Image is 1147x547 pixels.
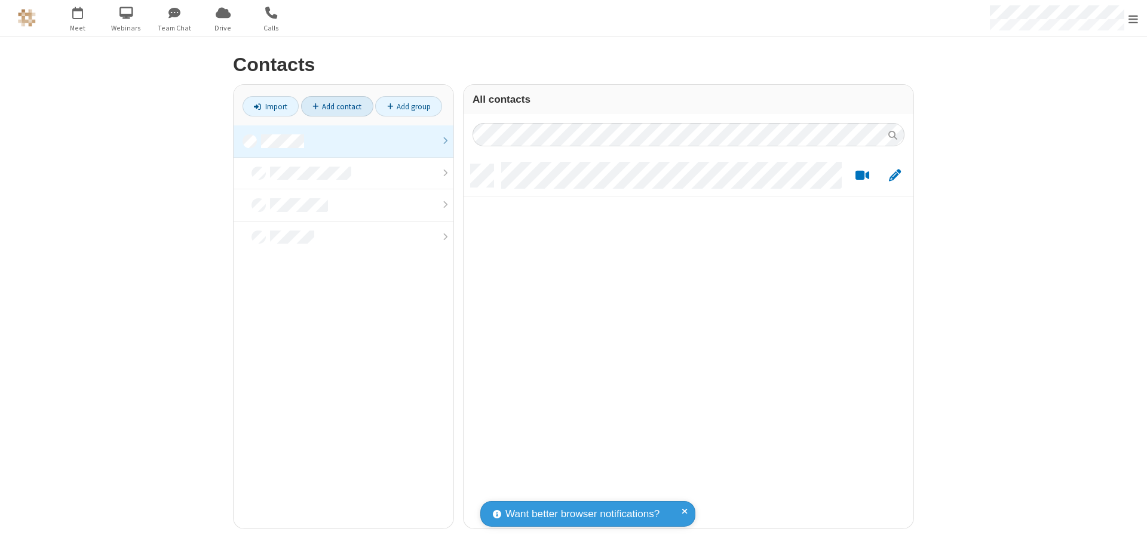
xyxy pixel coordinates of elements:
button: Edit [883,168,906,183]
a: Add group [375,96,442,116]
span: Want better browser notifications? [505,506,660,522]
div: grid [464,155,913,528]
a: Import [243,96,299,116]
iframe: Chat [1117,516,1138,539]
span: Meet [56,23,100,33]
img: QA Selenium DO NOT DELETE OR CHANGE [18,9,36,27]
span: Webinars [104,23,149,33]
h3: All contacts [473,94,904,105]
a: Add contact [301,96,373,116]
span: Drive [201,23,246,33]
span: Calls [249,23,294,33]
h2: Contacts [233,54,914,75]
span: Team Chat [152,23,197,33]
button: Start a video meeting [851,168,874,183]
